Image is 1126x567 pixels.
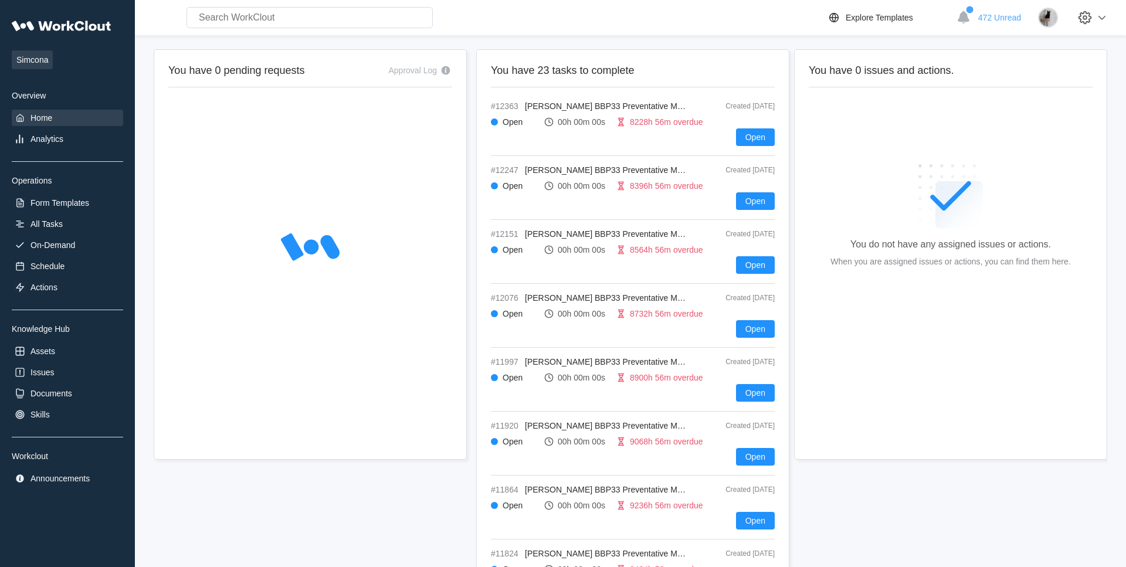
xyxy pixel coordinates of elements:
[745,325,765,333] span: Open
[491,165,520,175] span: #12247
[12,406,123,423] a: Skills
[698,166,775,174] div: Created [DATE]
[491,64,775,77] h2: You have 23 tasks to complete
[698,230,775,238] div: Created [DATE]
[12,451,123,461] div: Workclout
[745,389,765,397] span: Open
[503,181,538,191] div: Open
[491,357,520,366] span: #11997
[12,50,53,69] span: Simcona
[558,373,605,382] div: 00h 00m 00s
[491,549,520,558] span: #11824
[630,309,703,318] div: 8732h 56m overdue
[525,357,737,366] span: [PERSON_NAME] BBP33 Preventative Maintenance Task
[503,309,538,318] div: Open
[745,517,765,525] span: Open
[830,254,1070,269] div: When you are assigned issues or actions, you can find them here.
[168,64,305,77] h2: You have 0 pending requests
[630,117,703,127] div: 8228h 56m overdue
[30,347,55,356] div: Assets
[558,437,605,446] div: 00h 00m 00s
[525,485,737,494] span: [PERSON_NAME] BBP33 Preventative Maintenance Task
[558,117,605,127] div: 00h 00m 00s
[12,470,123,487] a: Announcements
[12,279,123,296] a: Actions
[698,102,775,110] div: Created [DATE]
[503,437,538,446] div: Open
[30,368,54,377] div: Issues
[558,501,605,510] div: 00h 00m 00s
[736,512,775,529] button: Open
[698,358,775,366] div: Created [DATE]
[558,245,605,254] div: 00h 00m 00s
[12,364,123,381] a: Issues
[186,7,433,28] input: Search WorkClout
[525,293,737,303] span: [PERSON_NAME] BBP33 Preventative Maintenance Task
[698,549,775,558] div: Created [DATE]
[12,385,123,402] a: Documents
[30,240,75,250] div: On-Demand
[12,131,123,147] a: Analytics
[525,165,737,175] span: [PERSON_NAME] BBP33 Preventative Maintenance Task
[827,11,951,25] a: Explore Templates
[491,293,520,303] span: #12076
[736,448,775,466] button: Open
[30,113,52,123] div: Home
[630,437,703,446] div: 9068h 56m overdue
[491,101,520,111] span: #12363
[525,549,737,558] span: [PERSON_NAME] BBP33 Preventative Maintenance Task
[12,110,123,126] a: Home
[30,198,89,208] div: Form Templates
[525,421,737,430] span: [PERSON_NAME] BBP33 Preventative Maintenance Task
[630,373,703,382] div: 8900h 56m overdue
[30,283,57,292] div: Actions
[30,474,90,483] div: Announcements
[503,501,538,510] div: Open
[630,501,703,510] div: 9236h 56m overdue
[630,181,703,191] div: 8396h 56m overdue
[525,229,737,239] span: [PERSON_NAME] BBP33 Preventative Maintenance Task
[12,195,123,211] a: Form Templates
[558,309,605,318] div: 00h 00m 00s
[630,245,703,254] div: 8564h 56m overdue
[846,13,913,22] div: Explore Templates
[736,384,775,402] button: Open
[736,320,775,338] button: Open
[491,229,520,239] span: #12151
[850,239,1051,250] div: You do not have any assigned issues or actions.
[525,101,737,111] span: [PERSON_NAME] BBP33 Preventative Maintenance Task
[12,324,123,334] div: Knowledge Hub
[12,343,123,359] a: Assets
[503,245,538,254] div: Open
[736,192,775,210] button: Open
[745,133,765,141] span: Open
[12,176,123,185] div: Operations
[388,66,437,75] div: Approval Log
[503,117,538,127] div: Open
[12,258,123,274] a: Schedule
[698,422,775,430] div: Created [DATE]
[30,262,65,271] div: Schedule
[698,294,775,302] div: Created [DATE]
[1038,8,1058,28] img: stormageddon_tree.jpg
[30,134,63,144] div: Analytics
[736,128,775,146] button: Open
[491,485,520,494] span: #11864
[745,197,765,205] span: Open
[809,64,1093,77] h2: You have 0 issues and actions.
[12,91,123,100] div: Overview
[558,181,605,191] div: 00h 00m 00s
[30,410,50,419] div: Skills
[12,216,123,232] a: All Tasks
[503,373,538,382] div: Open
[978,13,1021,22] span: 472 Unread
[12,237,123,253] a: On-Demand
[491,421,520,430] span: #11920
[745,261,765,269] span: Open
[736,256,775,274] button: Open
[30,389,72,398] div: Documents
[698,485,775,494] div: Created [DATE]
[745,453,765,461] span: Open
[30,219,63,229] div: All Tasks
